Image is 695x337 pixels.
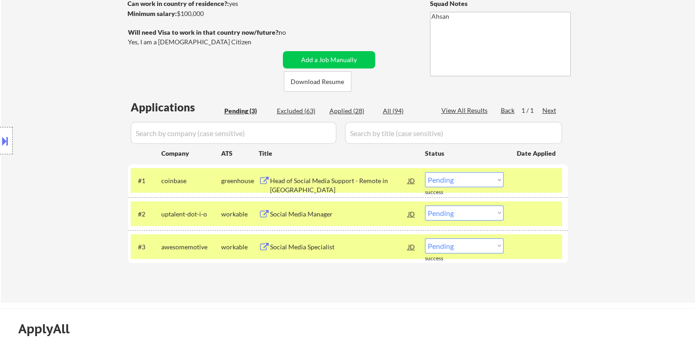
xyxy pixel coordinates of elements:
div: JD [407,205,416,222]
div: workable [221,210,259,219]
div: Yes, I am a [DEMOGRAPHIC_DATA] Citizen [128,37,282,47]
div: workable [221,242,259,252]
div: Company [161,149,221,158]
strong: Minimum salary: [127,10,177,17]
div: Social Media Manager [270,210,408,219]
div: no [279,28,305,37]
input: Search by title (case sensitive) [345,122,562,144]
div: All (94) [383,106,429,116]
div: uptalent-dot-i-o [161,210,221,219]
div: Title [259,149,416,158]
div: 1 / 1 [521,106,542,115]
div: $100,000 [127,9,280,18]
div: Applications [131,102,221,113]
div: Next [542,106,557,115]
div: JD [407,238,416,255]
button: Download Resume [284,71,351,92]
div: JD [407,172,416,189]
div: greenhouse [221,176,259,185]
div: success [425,189,462,196]
div: Excluded (63) [277,106,323,116]
strong: Will need Visa to work in that country now/future?: [128,28,280,36]
div: coinbase [161,176,221,185]
div: ATS [221,149,259,158]
div: #3 [138,242,154,252]
input: Search by company (case sensitive) [131,122,336,144]
div: Head of Social Media Support - Remote in [GEOGRAPHIC_DATA] [270,176,408,194]
div: ApplyAll [18,321,80,337]
div: success [425,255,462,263]
div: View All Results [441,106,490,115]
button: Add a Job Manually [283,51,375,68]
div: Applied (28) [329,106,375,116]
div: Social Media Specialist [270,242,408,252]
div: Back [501,106,515,115]
div: Pending (3) [224,106,270,116]
div: awesomemotive [161,242,221,252]
div: Date Applied [517,149,557,158]
div: Status [425,145,504,161]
